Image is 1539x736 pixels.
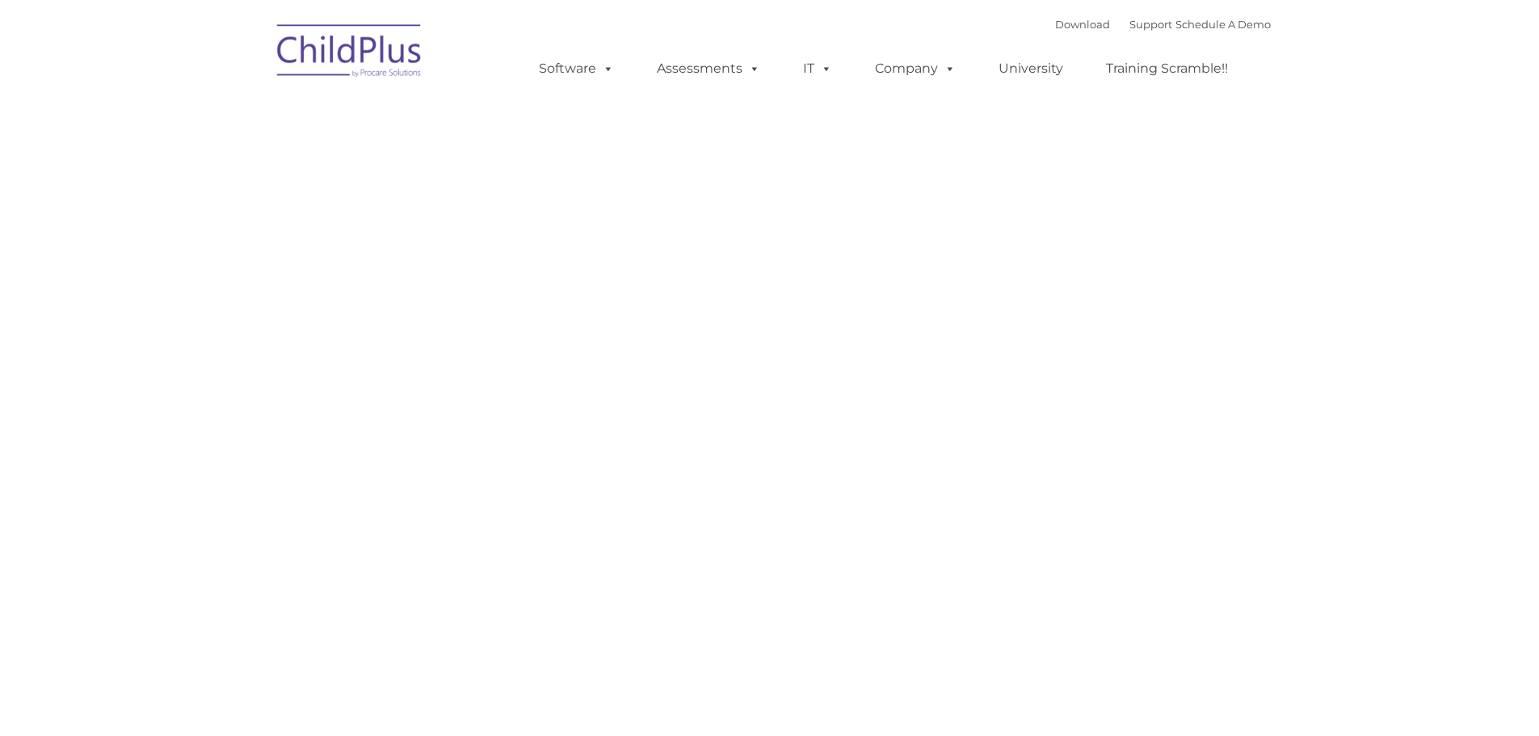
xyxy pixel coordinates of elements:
[1055,18,1271,31] font: |
[523,53,630,85] a: Software
[1175,18,1271,31] a: Schedule A Demo
[859,53,972,85] a: Company
[1055,18,1110,31] a: Download
[1090,53,1244,85] a: Training Scramble!!
[641,53,776,85] a: Assessments
[982,53,1079,85] a: University
[787,53,848,85] a: IT
[269,13,431,94] img: ChildPlus by Procare Solutions
[1129,18,1172,31] a: Support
